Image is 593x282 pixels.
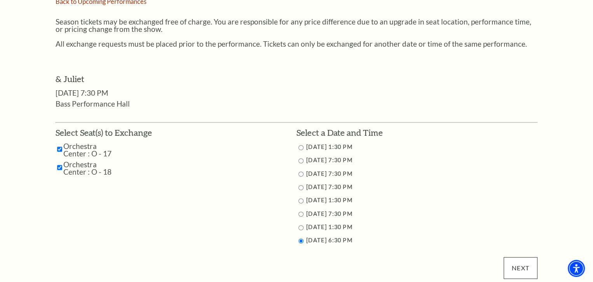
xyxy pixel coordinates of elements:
h3: Select Seat(s) to Exchange [56,127,152,139]
input: Orchestra Center : O - 17 [57,142,62,156]
label: [DATE] 7:30 PM [306,210,352,217]
input: 11/13/2025 7:30 PM [298,172,303,177]
input: 11/16/2025 6:30 PM [298,238,303,243]
label: Orchestra Center : O - 17 [63,142,119,157]
label: [DATE] 6:30 PM [306,237,352,243]
label: [DATE] 1:30 PM [306,224,352,230]
label: [DATE] 7:30 PM [306,170,352,177]
div: Accessibility Menu [568,260,585,277]
label: [DATE] 1:30 PM [306,197,352,203]
label: [DATE] 7:30 PM [306,157,352,163]
input: 11/14/2025 7:30 PM [298,185,303,190]
input: 11/13/2025 1:30 PM [298,145,303,150]
h3: Select a Date and Time [296,127,537,139]
input: Orchestra Center : O - 18 [57,161,62,174]
h3: & Juliet [56,73,537,85]
input: 11/15/2025 1:30 PM [298,198,303,203]
span: [DATE] 7:30 PM [56,88,108,97]
input: 11/15/2025 7:30 PM [298,212,303,217]
p: Season tickets may be exchanged free of charge. You are responsible for any price difference due ... [56,18,537,33]
span: Bass Performance Hall [56,99,130,108]
label: [DATE] 7:30 PM [306,184,352,190]
input: 11/12/2025 7:30 PM [298,158,303,163]
input: Submit button [504,257,537,279]
input: 11/16/2025 1:30 PM [298,225,303,230]
label: [DATE] 1:30 PM [306,144,352,150]
p: All exchange requests must be placed prior to the performance. Tickets can only be exchanged for ... [56,40,537,47]
label: Orchestra Center : O - 18 [63,161,119,175]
